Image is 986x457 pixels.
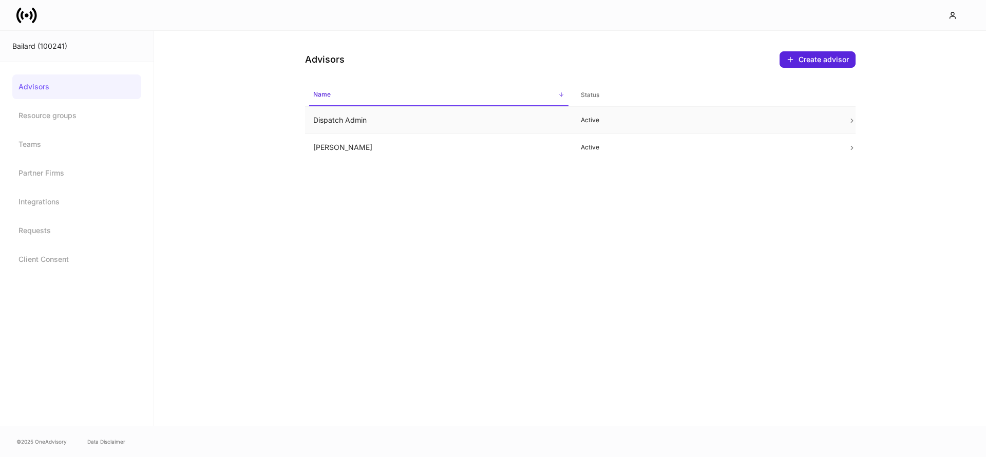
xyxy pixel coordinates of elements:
[12,132,141,157] a: Teams
[577,85,836,106] span: Status
[305,134,573,161] td: [PERSON_NAME]
[309,84,568,106] span: Name
[780,51,856,68] button: Create advisor
[786,55,849,64] div: Create advisor
[12,161,141,185] a: Partner Firms
[305,53,345,66] h4: Advisors
[12,189,141,214] a: Integrations
[12,74,141,99] a: Advisors
[305,107,573,134] td: Dispatch Admin
[581,90,599,100] h6: Status
[313,89,331,99] h6: Name
[581,116,832,124] p: Active
[16,437,67,446] span: © 2025 OneAdvisory
[87,437,125,446] a: Data Disclaimer
[12,103,141,128] a: Resource groups
[12,41,141,51] div: Bailard (100241)
[12,218,141,243] a: Requests
[581,143,832,151] p: Active
[12,247,141,272] a: Client Consent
